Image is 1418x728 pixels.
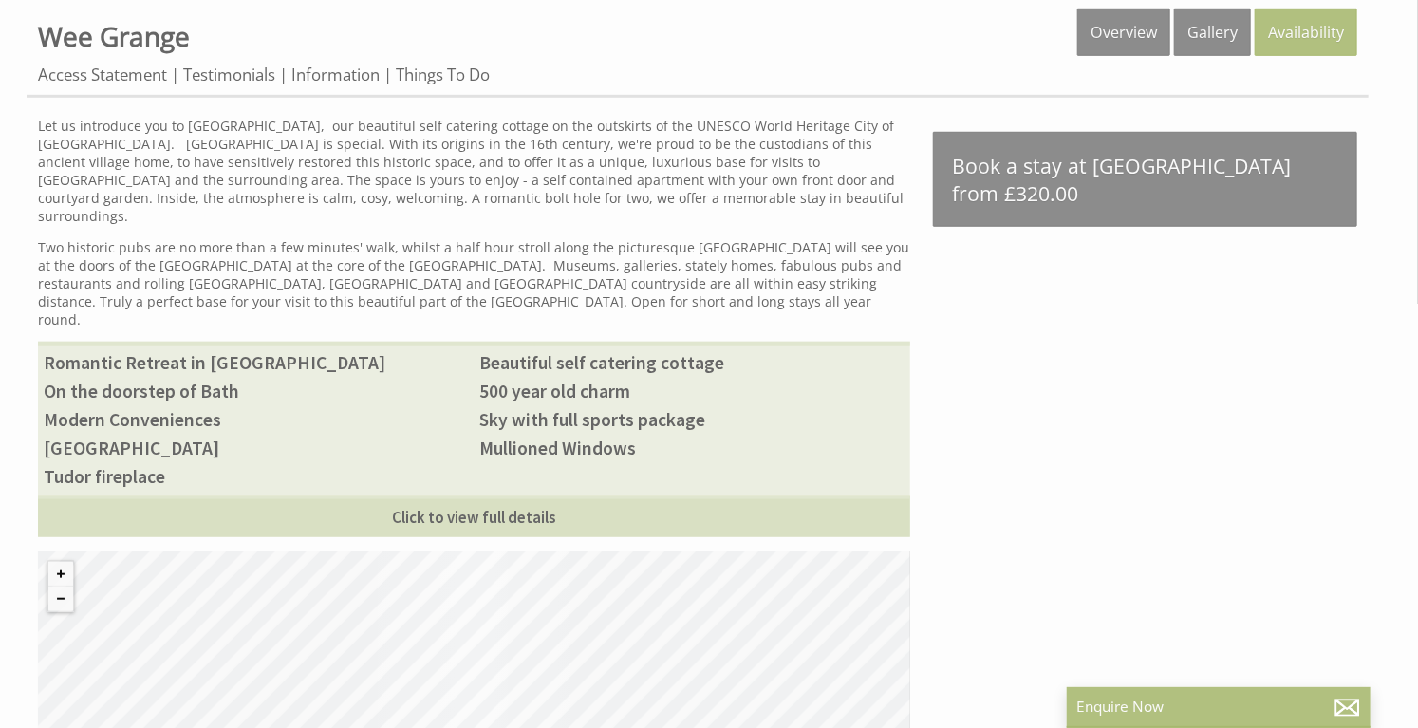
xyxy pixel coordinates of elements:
a: Gallery [1174,9,1251,56]
li: Romantic Retreat in [GEOGRAPHIC_DATA] [38,348,474,377]
p: Enquire Now [1076,697,1361,717]
p: Let us introduce you to [GEOGRAPHIC_DATA], our beautiful self catering cottage on the outskirts o... [38,117,910,225]
li: Sky with full sports package [474,405,909,434]
a: Overview [1077,9,1170,56]
a: Book a stay at [GEOGRAPHIC_DATA] from £320.00 [933,132,1357,227]
li: Tudor fireplace [38,462,474,491]
li: Modern Conveniences [38,405,474,434]
a: Availability [1255,9,1357,56]
a: Click to view full details [38,496,910,537]
li: Beautiful self catering cottage [474,348,909,377]
li: 500 year old charm [474,377,909,405]
p: Two historic pubs are no more than a few minutes' walk, whilst a half hour stroll along the pictu... [38,238,910,328]
a: Testimonials [183,64,275,85]
li: [GEOGRAPHIC_DATA] [38,434,474,462]
a: Access Statement [38,64,167,85]
li: On the doorstep of Bath [38,377,474,405]
li: Mullioned Windows [474,434,909,462]
button: Zoom in [48,562,73,587]
a: Information [291,64,380,85]
button: Zoom out [48,587,73,611]
a: Wee Grange [38,18,190,54]
a: Things To Do [396,64,490,85]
